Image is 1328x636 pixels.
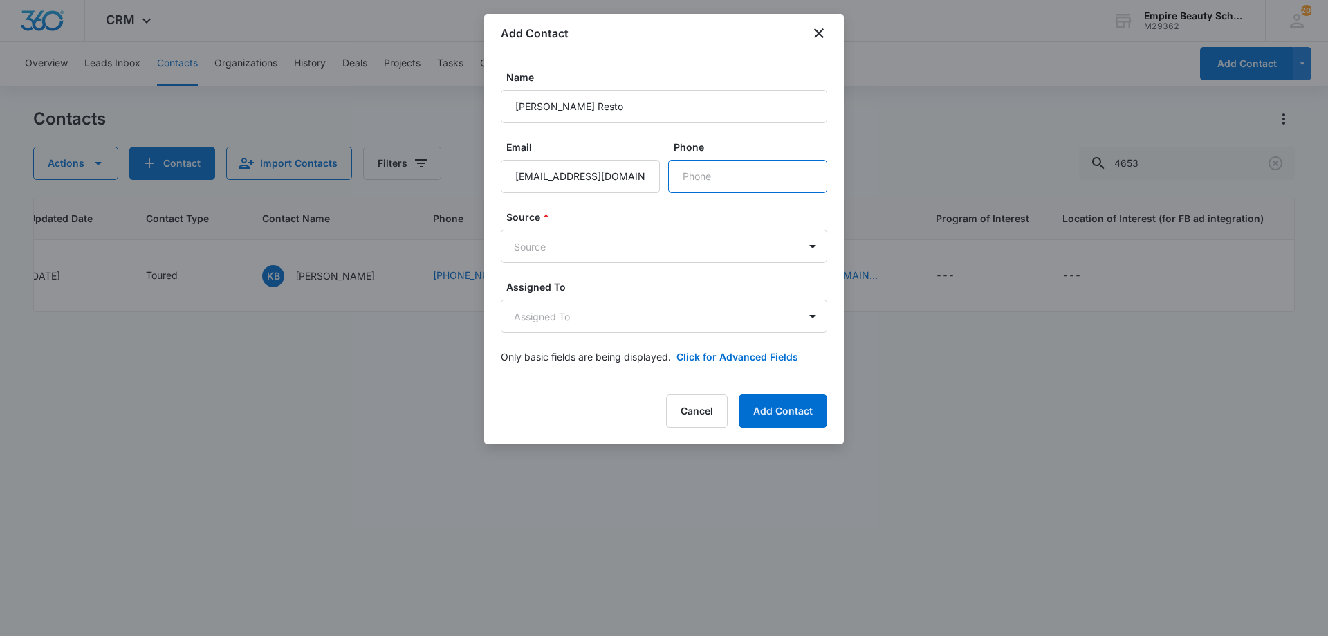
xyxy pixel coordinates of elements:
[506,280,833,294] label: Assigned To
[668,160,827,193] input: Phone
[811,25,827,42] button: close
[501,349,671,364] p: Only basic fields are being displayed.
[506,140,665,154] label: Email
[506,210,833,224] label: Source
[501,25,569,42] h1: Add Contact
[676,349,798,364] button: Click for Advanced Fields
[666,394,728,428] button: Cancel
[739,394,827,428] button: Add Contact
[506,70,833,84] label: Name
[501,90,827,123] input: Name
[501,160,660,193] input: Email
[674,140,833,154] label: Phone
